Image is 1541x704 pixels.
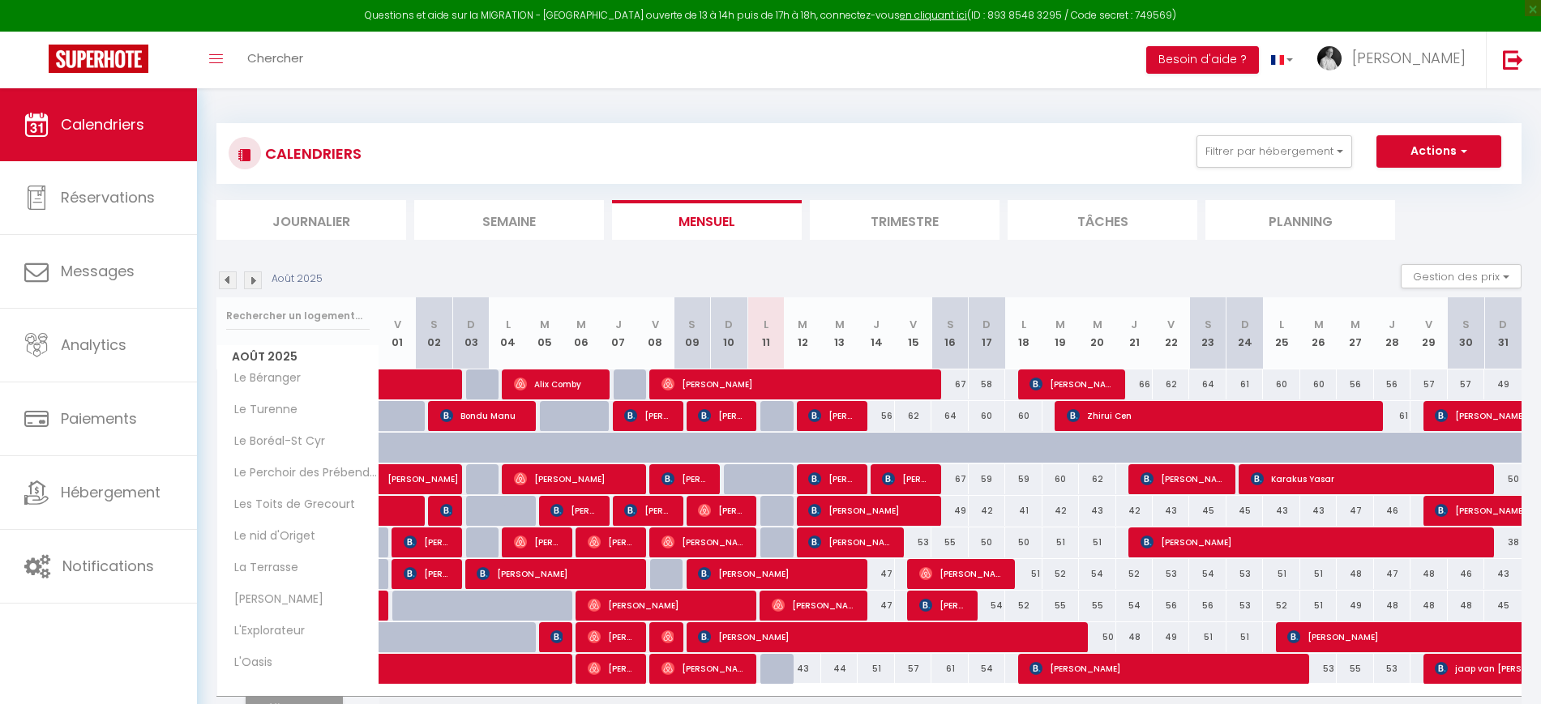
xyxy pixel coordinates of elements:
div: 48 [1410,591,1447,621]
div: 51 [1300,591,1337,621]
a: [PERSON_NAME] [379,464,416,495]
div: 38 [1484,527,1522,557]
div: 49 [931,496,968,526]
div: 48 [1448,591,1484,621]
div: 60 [1005,401,1042,431]
div: 45 [1484,591,1522,621]
div: 51 [1263,559,1299,589]
th: 13 [821,297,858,369]
abbr: J [1131,317,1137,332]
th: 05 [526,297,563,369]
span: [PERSON_NAME] [404,558,452,589]
span: [PERSON_NAME] [624,495,673,526]
div: 42 [969,496,1005,526]
img: logout [1503,49,1523,70]
div: 43 [1153,496,1189,526]
button: Filtrer par hébergement [1196,135,1352,168]
button: Besoin d'aide ? [1146,46,1259,74]
span: [PERSON_NAME] [808,527,893,557]
span: [PERSON_NAME] [440,495,452,526]
span: Analytics [61,335,126,355]
span: [PERSON_NAME] [661,621,674,652]
span: [PERSON_NAME] [550,495,599,526]
div: 41 [1005,496,1042,526]
abbr: M [835,317,845,332]
span: Alix Comby [514,369,599,399]
li: Semaine [414,200,604,240]
div: 62 [1153,369,1189,399]
div: 49 [1153,622,1189,652]
th: 29 [1410,297,1447,369]
div: 45 [1189,496,1226,526]
li: Tâches [1008,200,1197,240]
li: Journalier [216,200,406,240]
abbr: L [1279,317,1284,332]
div: 56 [858,401,894,431]
abbr: L [1021,317,1026,332]
div: 67 [931,464,968,494]
div: 42 [1042,496,1079,526]
div: 52 [1042,559,1079,589]
span: Août 2025 [217,345,379,369]
div: 57 [1410,369,1447,399]
div: 62 [895,401,931,431]
span: [PERSON_NAME] [1029,653,1297,684]
div: 60 [1300,369,1337,399]
abbr: J [615,317,622,332]
div: 43 [1484,559,1522,589]
div: 56 [1337,369,1373,399]
div: 42 [1116,496,1153,526]
div: 61 [1226,369,1263,399]
div: 52 [1005,591,1042,621]
span: Paiements [61,408,137,429]
span: [PERSON_NAME] [808,400,857,431]
div: 64 [1189,369,1226,399]
button: Gestion des prix [1401,264,1522,288]
abbr: M [798,317,807,332]
div: 53 [1226,591,1263,621]
span: [PERSON_NAME] [624,400,673,431]
div: 56 [1374,369,1410,399]
th: 19 [1042,297,1079,369]
th: 28 [1374,297,1410,369]
input: Rechercher un logement... [226,301,370,331]
img: ... [1317,46,1342,70]
span: Le Boréal-St Cyr [220,433,329,450]
abbr: M [1314,317,1324,332]
div: 45 [1226,496,1263,526]
div: 43 [1263,496,1299,526]
th: 08 [637,297,674,369]
p: Août 2025 [272,271,323,287]
a: en cliquant ici [900,8,967,22]
a: Chercher [235,32,315,88]
div: 47 [858,559,894,589]
th: 26 [1300,297,1337,369]
div: 53 [895,527,931,557]
span: L'Oasis [220,654,280,672]
th: 31 [1484,297,1522,369]
span: [PERSON_NAME] [1141,527,1481,557]
span: Calendriers [61,114,144,134]
div: 51 [1042,527,1079,557]
span: Réservations [61,187,155,207]
th: 06 [563,297,600,369]
th: 21 [1116,297,1153,369]
th: 12 [784,297,820,369]
span: [PERSON_NAME] Abbada [588,653,636,684]
th: 02 [416,297,452,369]
div: 51 [1005,559,1042,589]
span: [PERSON_NAME],[PERSON_NAME] [919,558,1004,589]
th: 15 [895,297,931,369]
div: 50 [1079,622,1115,652]
div: 54 [1079,559,1115,589]
abbr: S [947,317,954,332]
span: [PERSON_NAME] [588,590,746,621]
div: 49 [1484,369,1522,399]
div: 54 [969,654,1005,684]
span: [PERSON_NAME] [1352,48,1466,68]
span: [PERSON_NAME] [404,527,452,557]
div: 49 [1337,591,1373,621]
div: 53 [1300,654,1337,684]
span: [PERSON_NAME] [698,495,747,526]
div: 43 [1079,496,1115,526]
